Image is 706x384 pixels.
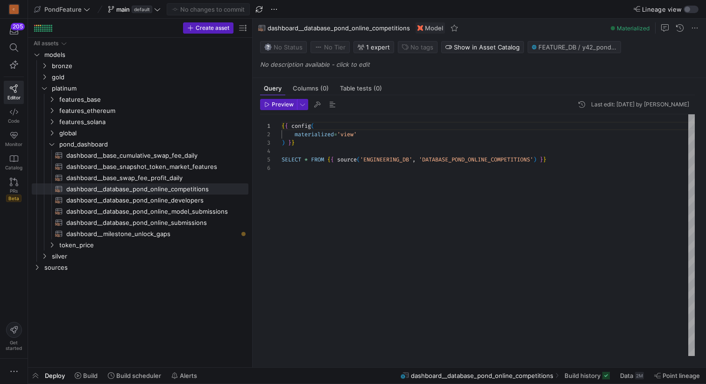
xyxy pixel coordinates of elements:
span: dashboard__milestone_unlock_gaps​​​​​​​​​​ [66,229,238,239]
span: Show in Asset Catalog [454,43,520,51]
div: Press SPACE to select this row. [32,105,248,116]
span: dashboard__base_snapshot_token_market_features​​​​​​​​​​ [66,161,238,172]
button: 1 expert [353,41,394,53]
div: Press SPACE to select this row. [32,150,248,161]
span: Query [264,85,282,91]
a: PRsBeta [4,174,24,206]
span: source [337,156,357,163]
span: materialized [295,131,334,138]
button: Create asset [183,22,233,34]
p: No description available - click to edit [260,61,702,68]
a: dashboard__base_snapshot_token_market_features​​​​​​​​​​ [32,161,248,172]
span: } [540,156,543,163]
div: Press SPACE to select this row. [32,38,248,49]
span: No Tier [315,43,346,51]
div: Press SPACE to select this row. [32,172,248,183]
span: Table tests [340,85,382,91]
span: Get started [6,340,22,351]
span: pond_dashboard [59,139,247,150]
button: Data2M [616,368,648,384]
span: Preview [272,101,294,108]
span: (0) [374,85,382,91]
span: ) [533,156,537,163]
div: 5 [260,155,270,164]
div: Press SPACE to select this row. [32,183,248,195]
a: dashboard__database_pond_online_model_submissions​​​​​​​​​​ [32,206,248,217]
span: main [116,6,130,13]
button: Alerts [167,368,201,384]
button: Build history [560,368,614,384]
div: 6 [260,164,270,172]
div: 3 [260,139,270,147]
span: 'DATABASE_POND_ONLINE_COMPETITIONS' [419,156,533,163]
span: Catalog [5,165,22,170]
div: Press SPACE to select this row. [32,94,248,105]
div: Press SPACE to select this row. [32,116,248,127]
span: Create asset [196,25,229,31]
span: gold [52,72,247,83]
div: 4 [260,147,270,155]
a: dashboard__milestone_unlock_gaps​​​​​​​​​​ [32,228,248,239]
a: dashboard__database_pond_online_submissions​​​​​​​​​​ [32,217,248,228]
button: Build [71,368,102,384]
span: Deploy [45,372,65,379]
span: { [331,156,334,163]
span: dashboard__database_pond_online_competitions​​​​​​​​​​ [66,184,238,195]
span: Materialized [617,25,650,32]
button: 205 [4,22,24,39]
span: 'view' [337,131,357,138]
button: Build scheduler [104,368,165,384]
span: features_ethereum [59,105,247,116]
span: Columns [293,85,329,91]
span: dashboard__database_pond_online_developers​​​​​​​​​​ [66,195,238,206]
div: Press SPACE to select this row. [32,228,248,239]
span: 1 expert [366,43,390,51]
button: maindefault [106,3,163,15]
span: { [285,122,288,130]
span: { [327,156,331,163]
span: Build history [565,372,600,379]
span: token_price [59,240,247,251]
span: models [44,49,247,60]
div: Press SPACE to select this row. [32,217,248,228]
span: Data [620,372,633,379]
button: No statusNo Status [260,41,307,53]
span: dashboard__database_pond_online_submissions​​​​​​​​​​ [66,217,238,228]
button: FEATURE_DB / y42_pondfeature_main / DASHBOARD__DATABASE_POND_ONLINE_COMPETITIONS [528,41,621,53]
span: default [132,6,152,13]
div: 1 [260,122,270,130]
span: Monitor [5,141,22,147]
span: Build [83,372,98,379]
span: Build scheduler [116,372,161,379]
span: , [412,156,416,163]
div: All assets [34,40,58,47]
span: 'ENGINEERING_DB' [360,156,412,163]
span: } [291,139,295,147]
span: PondFeature [44,6,82,13]
img: No status [264,43,272,51]
button: Show in Asset Catalog [441,41,524,53]
a: dashboard__database_pond_online_competitions​​​​​​​​​​ [32,183,248,195]
div: Press SPACE to select this row. [32,206,248,217]
span: Lineage view [642,6,682,13]
span: dashboard__database_pond_online_model_submissions​​​​​​​​​​ [66,206,238,217]
span: platinum [52,83,247,94]
span: Point lineage [663,372,700,379]
button: Point lineage [650,368,704,384]
a: Editor [4,81,24,104]
span: ( [311,122,314,130]
div: 205 [11,23,25,30]
div: Press SPACE to select this row. [32,195,248,206]
div: Press SPACE to select this row. [32,127,248,139]
span: PRs [10,188,18,194]
div: Press SPACE to select this row. [32,262,248,273]
span: FROM [311,156,324,163]
span: global [59,128,247,139]
div: Press SPACE to select this row. [32,49,248,60]
span: ( [357,156,360,163]
span: silver [52,251,247,262]
div: Last edit: [DATE] by [PERSON_NAME] [591,101,689,108]
span: No Status [264,43,303,51]
a: dashboard__database_pond_online_developers​​​​​​​​​​ [32,195,248,206]
a: Catalog [4,151,24,174]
